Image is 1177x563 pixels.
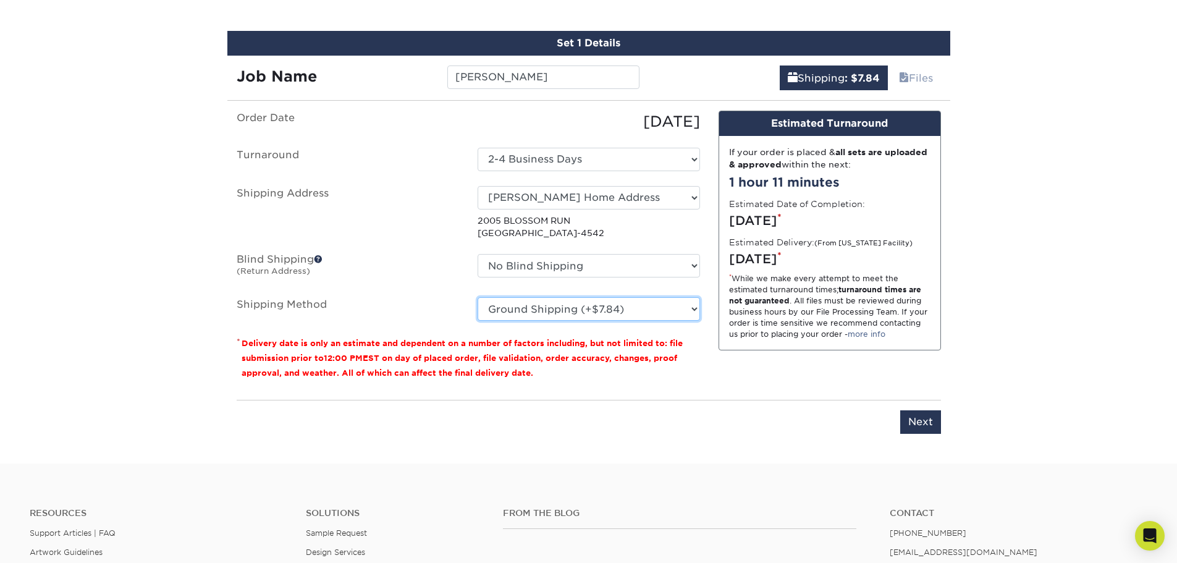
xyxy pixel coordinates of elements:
small: (Return Address) [237,266,310,276]
div: If your order is placed & within the next: [729,146,930,171]
a: [EMAIL_ADDRESS][DOMAIN_NAME] [890,548,1037,557]
div: Estimated Turnaround [719,111,940,136]
h4: Solutions [306,508,484,519]
div: Open Intercom Messenger [1135,521,1165,551]
label: Estimated Date of Completion: [729,198,865,210]
a: more info [848,329,885,339]
b: : $7.84 [845,72,880,84]
a: Sample Request [306,528,367,538]
span: shipping [788,72,798,84]
input: Next [900,410,941,434]
small: (From [US_STATE] Facility) [814,239,913,247]
strong: Job Name [237,67,317,85]
span: files [899,72,909,84]
a: Contact [890,508,1147,519]
div: [DATE] [468,111,709,133]
a: Design Services [306,548,365,557]
small: Delivery date is only an estimate and dependent on a number of factors including, but not limited... [242,339,683,378]
a: Shipping: $7.84 [780,66,888,90]
a: Files [891,66,941,90]
span: 12:00 PM [324,353,363,363]
input: Enter a job name [447,66,639,89]
label: Shipping Method [227,297,468,321]
div: 1 hour 11 minutes [729,173,930,192]
label: Estimated Delivery: [729,236,913,248]
h4: Resources [30,508,287,519]
a: [PHONE_NUMBER] [890,528,966,538]
div: While we make every attempt to meet the estimated turnaround times; . All files must be reviewed ... [729,273,930,340]
div: [DATE] [729,211,930,230]
label: Shipping Address [227,186,468,240]
label: Order Date [227,111,468,133]
p: 2005 BLOSSOM RUN [GEOGRAPHIC_DATA]-4542 [478,214,700,240]
label: Blind Shipping [227,254,468,282]
h4: From the Blog [503,508,856,519]
div: Set 1 Details [227,31,950,56]
div: [DATE] [729,250,930,268]
iframe: Google Customer Reviews [3,525,105,559]
label: Turnaround [227,148,468,171]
